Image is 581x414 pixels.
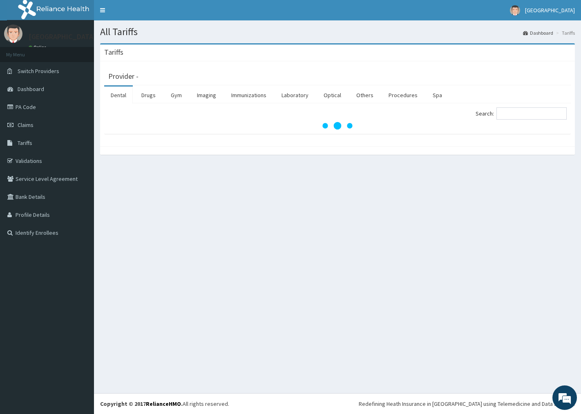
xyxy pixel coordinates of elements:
[321,109,354,142] svg: audio-loading
[317,87,348,104] a: Optical
[225,87,273,104] a: Immunizations
[104,87,133,104] a: Dental
[94,393,581,414] footer: All rights reserved.
[146,400,181,407] a: RelianceHMO
[100,27,575,37] h1: All Tariffs
[496,107,567,120] input: Search:
[135,87,162,104] a: Drugs
[525,7,575,14] span: [GEOGRAPHIC_DATA]
[18,121,34,129] span: Claims
[18,85,44,93] span: Dashboard
[350,87,380,104] a: Others
[164,87,188,104] a: Gym
[190,87,223,104] a: Imaging
[523,29,553,36] a: Dashboard
[426,87,449,104] a: Spa
[4,24,22,43] img: User Image
[382,87,424,104] a: Procedures
[476,107,567,120] label: Search:
[554,29,575,36] li: Tariffs
[29,33,96,40] p: [GEOGRAPHIC_DATA]
[510,5,520,16] img: User Image
[18,67,59,75] span: Switch Providers
[18,139,32,147] span: Tariffs
[275,87,315,104] a: Laboratory
[104,49,123,56] h3: Tariffs
[108,73,139,80] h3: Provider -
[100,400,183,407] strong: Copyright © 2017 .
[29,45,48,50] a: Online
[359,400,575,408] div: Redefining Heath Insurance in [GEOGRAPHIC_DATA] using Telemedicine and Data Science!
